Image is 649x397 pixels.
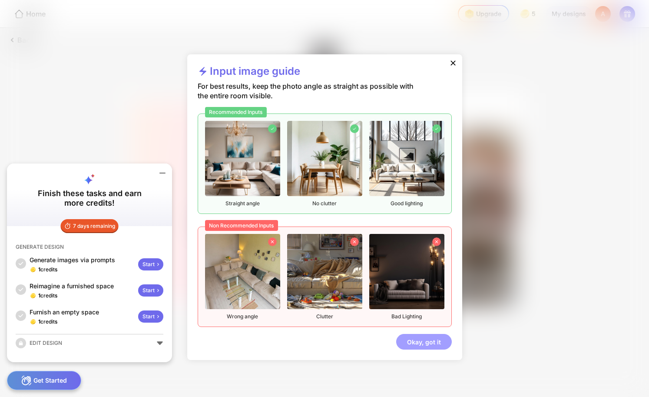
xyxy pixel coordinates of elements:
div: No clutter [287,121,362,207]
div: Wrong angle [205,234,280,320]
span: 1 [38,292,40,299]
span: 1 [38,266,40,273]
div: Recommended Inputs [205,107,267,117]
span: 1 [38,318,40,325]
img: nonrecommendedImageFurnished2.png [287,234,362,309]
div: Reimagine a furnished space [30,282,135,290]
img: recommendedImageFurnished2.png [287,121,362,196]
div: Straight angle [205,121,280,207]
div: credits [38,266,57,273]
div: GENERATE DESIGN [16,244,64,250]
div: Input image guide [198,65,300,81]
img: nonrecommendedImageFurnished3.png [369,234,444,309]
div: credits [38,292,57,299]
div: Okay, got it [396,334,452,350]
div: Good lighting [369,121,444,207]
div: Generate images via prompts [30,256,135,264]
div: Bad Lighting [369,234,444,320]
div: credits [38,318,57,325]
div: For best results, keep the photo angle as straight as possible with the entire room visible. [198,81,424,113]
div: Finish these tasks and earn more credits! [32,189,147,208]
div: Start [138,284,163,297]
img: recommendedImageFurnished3.png [369,121,444,196]
div: Furnish an empty space [30,308,135,317]
div: Clutter [287,234,362,320]
div: 7 days remaining [61,219,119,233]
img: nonrecommendedImageFurnished1.png [205,234,280,309]
img: recommendedImageFurnished1.png [205,121,280,196]
div: Start [138,258,163,270]
div: Non Recommended Inputs [205,220,278,230]
div: Start [138,310,163,323]
div: Get Started [7,371,81,390]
